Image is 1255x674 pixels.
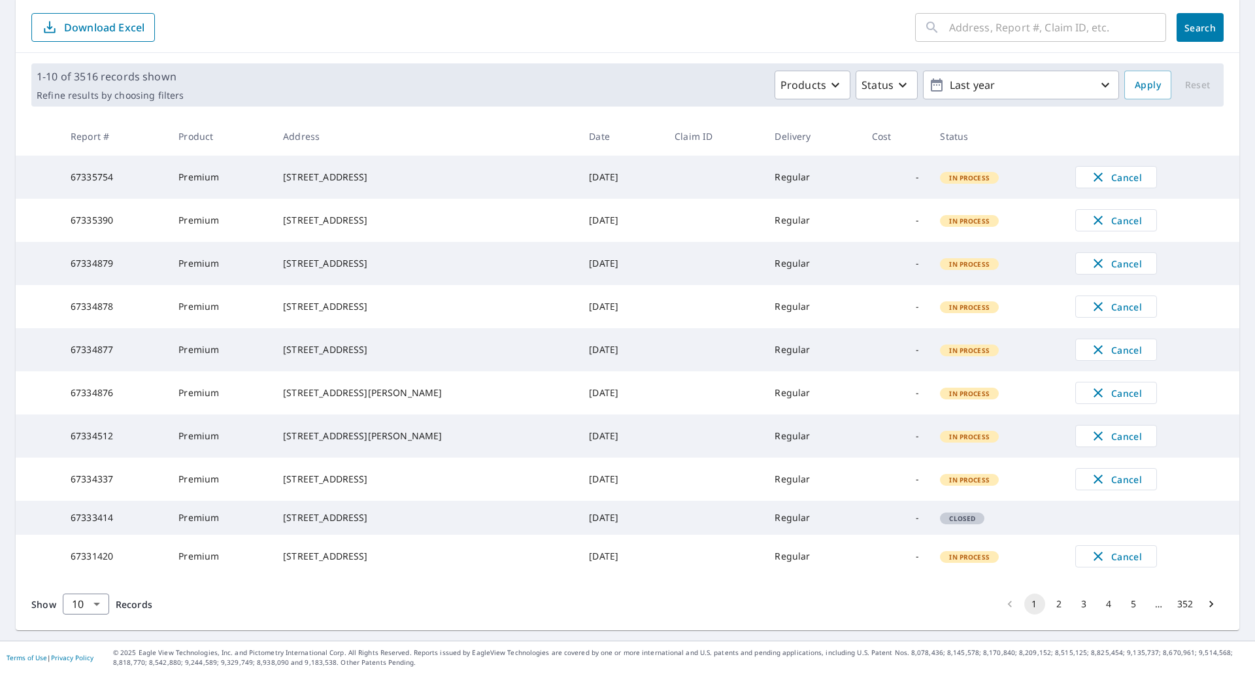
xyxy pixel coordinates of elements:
[60,535,168,578] td: 67331420
[7,654,93,662] p: |
[168,501,273,535] td: Premium
[1075,339,1157,361] button: Cancel
[168,117,273,156] th: Product
[63,594,109,615] div: Show 10 records
[862,117,930,156] th: Cost
[941,432,997,441] span: In Process
[51,653,93,662] a: Privacy Policy
[862,535,930,578] td: -
[923,71,1119,99] button: Last year
[1075,295,1157,318] button: Cancel
[941,216,997,226] span: In Process
[862,77,894,93] p: Status
[60,501,168,535] td: 67333414
[116,598,152,611] span: Records
[775,71,850,99] button: Products
[283,473,568,486] div: [STREET_ADDRESS]
[60,371,168,414] td: 67334876
[764,199,861,242] td: Regular
[1089,385,1143,401] span: Cancel
[1089,471,1143,487] span: Cancel
[764,458,861,501] td: Regular
[862,328,930,371] td: -
[764,285,861,328] td: Regular
[1074,594,1095,615] button: Go to page 3
[168,242,273,285] td: Premium
[63,586,109,622] div: 10
[764,117,861,156] th: Delivery
[64,20,144,35] p: Download Excel
[168,328,273,371] td: Premium
[997,594,1224,615] nav: pagination navigation
[1201,594,1222,615] button: Go to next page
[664,117,764,156] th: Claim ID
[764,156,861,199] td: Regular
[1089,548,1143,564] span: Cancel
[60,414,168,458] td: 67334512
[578,458,664,501] td: [DATE]
[764,242,861,285] td: Regular
[862,458,930,501] td: -
[1187,22,1213,34] span: Search
[862,371,930,414] td: -
[283,214,568,227] div: [STREET_ADDRESS]
[862,414,930,458] td: -
[764,328,861,371] td: Regular
[168,371,273,414] td: Premium
[941,346,997,355] span: In Process
[1075,166,1157,188] button: Cancel
[1075,382,1157,404] button: Cancel
[578,285,664,328] td: [DATE]
[168,414,273,458] td: Premium
[764,535,861,578] td: Regular
[862,285,930,328] td: -
[31,13,155,42] button: Download Excel
[283,511,568,524] div: [STREET_ADDRESS]
[941,552,997,562] span: In Process
[1135,77,1161,93] span: Apply
[929,117,1065,156] th: Status
[578,535,664,578] td: [DATE]
[941,260,997,269] span: In Process
[578,242,664,285] td: [DATE]
[1173,594,1197,615] button: Go to page 352
[283,550,568,563] div: [STREET_ADDRESS]
[578,199,664,242] td: [DATE]
[764,414,861,458] td: Regular
[60,328,168,371] td: 67334877
[1177,13,1224,42] button: Search
[764,501,861,535] td: Regular
[1075,468,1157,490] button: Cancel
[113,648,1248,667] p: © 2025 Eagle View Technologies, Inc. and Pictometry International Corp. All Rights Reserved. Repo...
[60,199,168,242] td: 67335390
[168,285,273,328] td: Premium
[941,475,997,484] span: In Process
[60,156,168,199] td: 67335754
[1089,299,1143,314] span: Cancel
[1089,169,1143,185] span: Cancel
[1089,342,1143,358] span: Cancel
[168,156,273,199] td: Premium
[862,156,930,199] td: -
[1075,209,1157,231] button: Cancel
[283,300,568,313] div: [STREET_ADDRESS]
[1024,594,1045,615] button: page 1
[941,173,997,182] span: In Process
[168,458,273,501] td: Premium
[1089,256,1143,271] span: Cancel
[60,285,168,328] td: 67334878
[1075,425,1157,447] button: Cancel
[1099,594,1120,615] button: Go to page 4
[60,117,168,156] th: Report #
[862,501,930,535] td: -
[31,598,56,611] span: Show
[37,69,184,84] p: 1-10 of 3516 records shown
[862,242,930,285] td: -
[764,371,861,414] td: Regular
[941,514,983,523] span: Closed
[578,371,664,414] td: [DATE]
[578,328,664,371] td: [DATE]
[780,77,826,93] p: Products
[1075,545,1157,567] button: Cancel
[283,343,568,356] div: [STREET_ADDRESS]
